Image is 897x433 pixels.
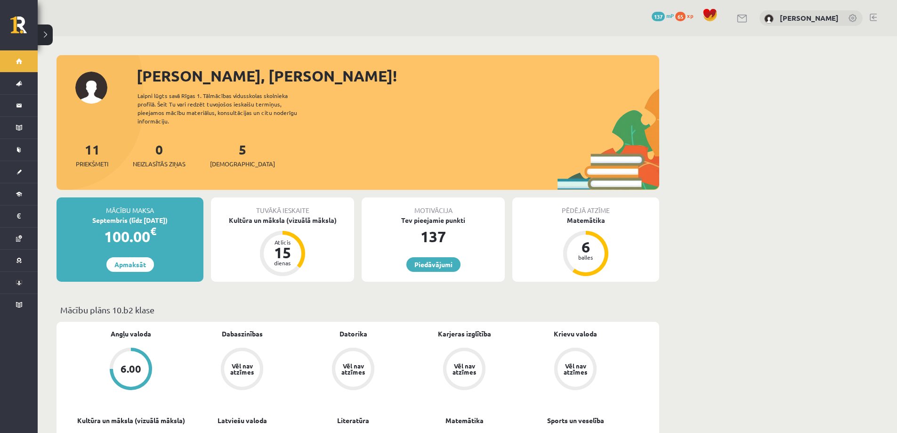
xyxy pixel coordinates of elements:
[406,257,461,272] a: Piedāvājumi
[76,141,108,169] a: 11Priekšmeti
[57,197,203,215] div: Mācību maksa
[554,329,597,339] a: Krievu valoda
[57,225,203,248] div: 100.00
[133,159,186,169] span: Neizlasītās ziņas
[268,245,297,260] div: 15
[133,141,186,169] a: 0Neizlasītās ziņas
[780,13,839,23] a: [PERSON_NAME]
[211,215,354,278] a: Kultūra un māksla (vizuālā māksla) Atlicis 15 dienas
[111,329,151,339] a: Angļu valoda
[512,197,659,215] div: Pēdējā atzīme
[186,348,298,392] a: Vēl nav atzīmes
[520,348,631,392] a: Vēl nav atzīmes
[362,197,505,215] div: Motivācija
[687,12,693,19] span: xp
[268,239,297,245] div: Atlicis
[512,215,659,278] a: Matemātika 6 balles
[572,254,600,260] div: balles
[438,329,491,339] a: Karjeras izglītība
[562,363,589,375] div: Vēl nav atzīmes
[57,215,203,225] div: Septembris (līdz [DATE])
[210,159,275,169] span: [DEMOGRAPHIC_DATA]
[572,239,600,254] div: 6
[211,197,354,215] div: Tuvākā ieskaite
[362,215,505,225] div: Tev pieejamie punkti
[75,348,186,392] a: 6.00
[137,91,314,125] div: Laipni lūgts savā Rīgas 1. Tālmācības vidusskolas skolnieka profilā. Šeit Tu vari redzēt tuvojošo...
[210,141,275,169] a: 5[DEMOGRAPHIC_DATA]
[211,215,354,225] div: Kultūra un māksla (vizuālā māksla)
[512,215,659,225] div: Matemātika
[675,12,698,19] a: 65 xp
[106,257,154,272] a: Apmaksāt
[298,348,409,392] a: Vēl nav atzīmes
[675,12,686,21] span: 65
[339,329,367,339] a: Datorika
[60,303,655,316] p: Mācību plāns 10.b2 klase
[764,14,774,24] img: Emīls Miķelsons
[121,364,141,374] div: 6.00
[451,363,477,375] div: Vēl nav atzīmes
[547,416,604,425] a: Sports un veselība
[76,159,108,169] span: Priekšmeti
[222,329,263,339] a: Dabaszinības
[652,12,674,19] a: 137 mP
[77,416,185,425] a: Kultūra un māksla (vizuālā māksla)
[409,348,520,392] a: Vēl nav atzīmes
[150,224,156,238] span: €
[362,225,505,248] div: 137
[137,65,659,87] div: [PERSON_NAME], [PERSON_NAME]!
[268,260,297,266] div: dienas
[10,16,38,40] a: Rīgas 1. Tālmācības vidusskola
[229,363,255,375] div: Vēl nav atzīmes
[445,416,484,425] a: Matemātika
[666,12,674,19] span: mP
[340,363,366,375] div: Vēl nav atzīmes
[652,12,665,21] span: 137
[337,416,369,425] a: Literatūra
[218,416,267,425] a: Latviešu valoda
